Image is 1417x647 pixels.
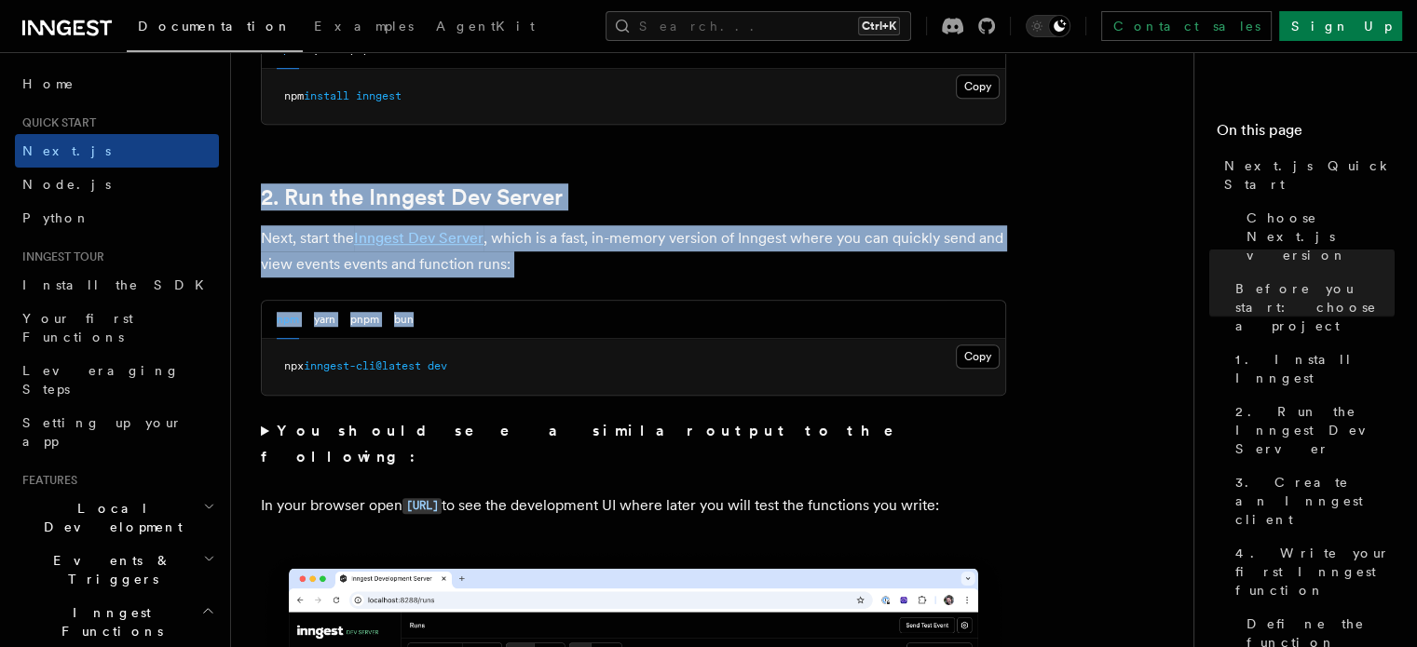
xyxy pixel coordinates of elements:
[606,11,911,41] button: Search...Ctrl+K
[350,301,379,339] button: pnpm
[15,249,104,264] span: Inngest tour
[15,201,219,235] a: Python
[436,19,535,34] span: AgentKit
[15,544,219,596] button: Events & Triggers
[22,74,75,93] span: Home
[261,422,920,465] strong: You should see a similar output to the following:
[303,6,425,50] a: Examples
[22,143,111,158] span: Next.js
[1228,272,1395,343] a: Before you start: choose a project
[356,89,402,102] span: inngest
[1235,402,1395,458] span: 2. Run the Inngest Dev Server
[1217,149,1395,201] a: Next.js Quick Start
[284,89,304,102] span: npm
[15,268,219,302] a: Install the SDK
[1026,15,1070,37] button: Toggle dark mode
[1228,536,1395,607] a: 4. Write your first Inngest function
[261,492,1006,519] p: In your browser open to see the development UI where later you will test the functions you write:
[15,354,219,406] a: Leveraging Steps
[15,134,219,168] a: Next.js
[314,19,414,34] span: Examples
[22,210,90,225] span: Python
[858,17,900,35] kbd: Ctrl+K
[284,359,304,372] span: npx
[261,225,1006,277] p: Next, start the , which is a fast, in-memory version of Inngest where you can quickly send and vi...
[15,603,201,640] span: Inngest Functions
[1235,279,1395,335] span: Before you start: choose a project
[15,551,203,588] span: Events & Triggers
[1239,201,1395,272] a: Choose Next.js version
[277,301,299,339] button: npm
[304,359,421,372] span: inngest-cli@latest
[15,115,96,130] span: Quick start
[956,74,1000,99] button: Copy
[1235,350,1395,387] span: 1. Install Inngest
[22,277,215,292] span: Install the SDK
[1235,544,1395,600] span: 4. Write your first Inngest function
[15,492,219,544] button: Local Development
[15,168,219,201] a: Node.js
[1224,156,1395,194] span: Next.js Quick Start
[1217,119,1395,149] h4: On this page
[402,498,442,514] code: [URL]
[15,67,219,101] a: Home
[22,311,133,344] span: Your first Functions
[22,177,111,192] span: Node.js
[1228,343,1395,395] a: 1. Install Inngest
[314,301,335,339] button: yarn
[22,363,180,397] span: Leveraging Steps
[956,344,1000,369] button: Copy
[15,499,203,536] span: Local Development
[1235,473,1395,529] span: 3. Create an Inngest client
[425,6,546,50] a: AgentKit
[402,496,442,514] a: [URL]
[428,359,447,372] span: dev
[138,19,292,34] span: Documentation
[261,418,1006,470] summary: You should see a similar output to the following:
[1247,209,1395,264] span: Choose Next.js version
[1228,465,1395,536] a: 3. Create an Inngest client
[22,415,183,449] span: Setting up your app
[261,184,563,210] a: 2. Run the Inngest Dev Server
[15,473,77,488] span: Features
[354,229,484,247] a: Inngest Dev Server
[1228,395,1395,465] a: 2. Run the Inngest Dev Server
[15,302,219,354] a: Your first Functions
[1101,11,1272,41] a: Contact sales
[1279,11,1402,41] a: Sign Up
[15,406,219,458] a: Setting up your app
[304,89,349,102] span: install
[394,301,414,339] button: bun
[127,6,303,52] a: Documentation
